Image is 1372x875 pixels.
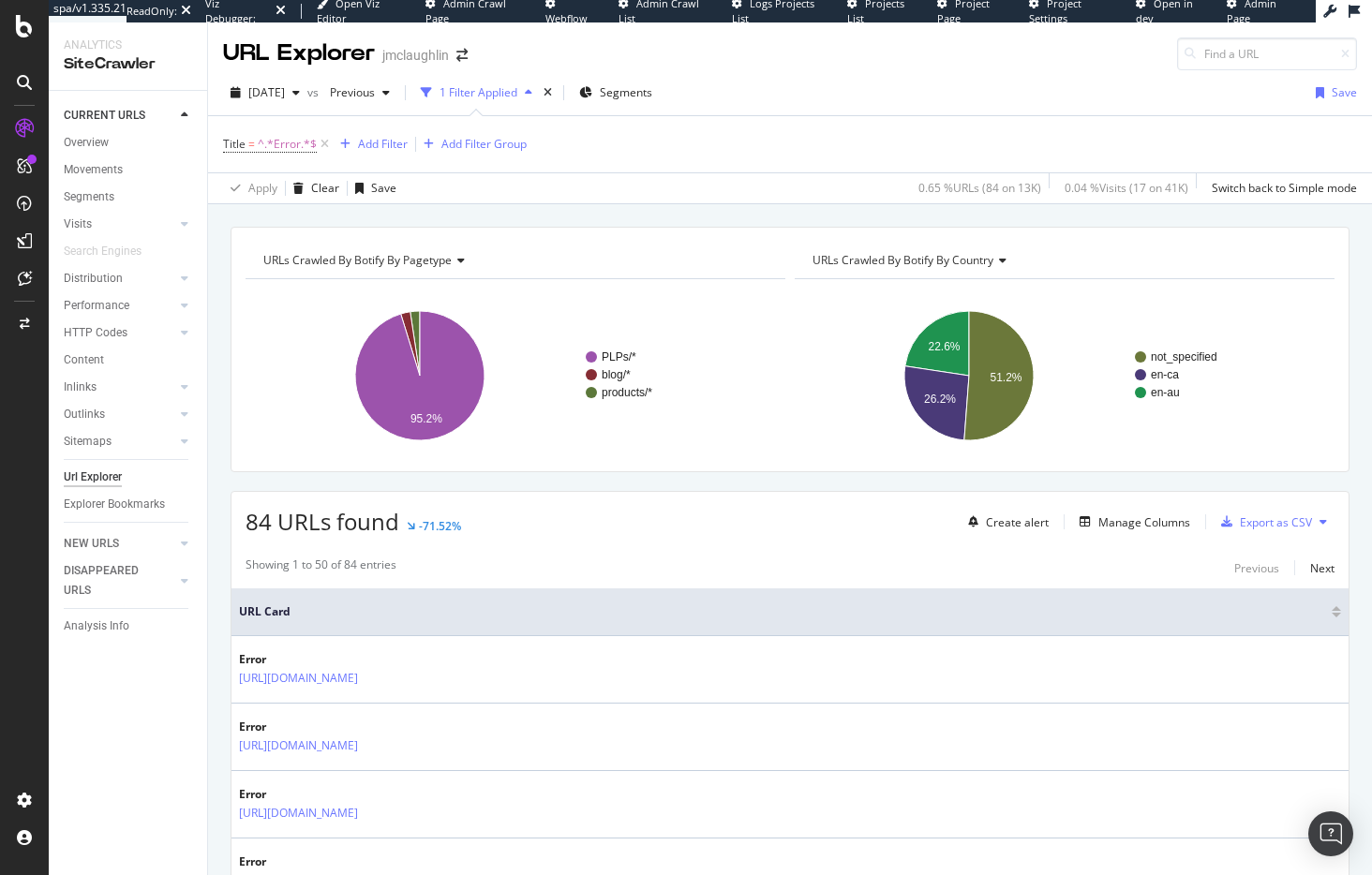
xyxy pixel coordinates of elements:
span: URLs Crawled By Botify By pagetype [263,252,452,268]
div: Add Filter Group [441,136,527,152]
span: URLs Crawled By Botify By country [813,252,993,268]
div: Switch back to Simple mode [1212,180,1357,196]
div: Save [1332,84,1357,100]
div: Outlinks [64,405,105,424]
button: 1 Filter Applied [413,78,540,108]
div: Explorer Bookmarks [64,495,165,514]
div: DISAPPEARED URLS [64,561,158,601]
span: vs [307,84,322,100]
a: [URL][DOMAIN_NAME] [239,804,358,823]
text: en-ca [1151,368,1179,381]
div: Open Intercom Messenger [1308,811,1353,856]
a: Sitemaps [64,432,175,452]
button: Add Filter [333,133,408,156]
a: DISAPPEARED URLS [64,561,175,601]
button: Export as CSV [1214,507,1312,537]
svg: A chart. [246,294,779,457]
div: NEW URLS [64,534,119,554]
a: Search Engines [64,242,160,261]
span: Segments [600,84,652,100]
button: Next [1310,556,1335,579]
div: ReadOnly: [127,4,177,19]
text: 22.6% [928,340,960,353]
div: SiteCrawler [64,53,192,75]
div: Create alert [986,514,1049,530]
text: 51.2% [991,371,1022,384]
a: Movements [64,160,194,180]
button: Clear [286,173,339,203]
button: Create alert [961,507,1049,537]
a: Performance [64,296,175,316]
text: products/* [602,386,652,399]
a: Explorer Bookmarks [64,495,194,514]
span: Title [223,136,246,152]
div: Next [1310,560,1335,576]
a: Content [64,350,194,370]
a: [URL][DOMAIN_NAME] [239,736,358,755]
text: en-au [1151,386,1180,399]
text: blog/* [602,368,631,381]
div: HTTP Codes [64,323,127,343]
text: 95.2% [410,412,442,425]
div: jmclaughlin [382,46,449,65]
button: Apply [223,173,277,203]
input: Find a URL [1177,37,1357,70]
span: Webflow [545,11,588,25]
div: Showing 1 to 50 of 84 entries [246,556,396,579]
div: Inlinks [64,378,97,397]
div: Movements [64,160,123,180]
button: Add Filter Group [416,133,527,156]
a: Overview [64,133,194,153]
span: Previous [322,84,375,100]
div: Visits [64,215,92,234]
div: Url Explorer [64,467,122,487]
button: Switch back to Simple mode [1204,173,1357,203]
div: Search Engines [64,242,142,261]
div: Sitemaps [64,432,112,452]
div: 0.65 % URLs ( 84 on 13K ) [918,180,1041,196]
a: [URL][DOMAIN_NAME] [239,669,358,688]
div: Performance [64,296,129,316]
a: NEW URLS [64,534,175,554]
div: 1 Filter Applied [440,84,517,100]
div: URL Explorer [223,37,375,69]
div: -71.52% [419,518,461,534]
div: Analytics [64,37,192,53]
a: Segments [64,187,194,207]
div: Apply [248,180,277,196]
button: Previous [322,78,397,108]
a: Url Explorer [64,467,194,487]
a: Inlinks [64,378,175,397]
a: Outlinks [64,405,175,424]
button: Save [348,173,396,203]
div: Save [371,180,396,196]
span: URL Card [239,603,1327,620]
span: ^.*Error.*$ [258,131,317,157]
text: PLPs/* [602,350,636,363]
div: Export as CSV [1240,514,1312,530]
svg: A chart. [795,294,1328,457]
a: CURRENT URLS [64,106,175,126]
div: Manage Columns [1098,514,1190,530]
a: Visits [64,215,175,234]
button: Segments [572,78,660,108]
div: Add Filter [358,136,408,152]
div: Previous [1234,560,1279,576]
span: 2025 Aug. 10th [248,84,285,100]
div: Error [239,853,440,870]
div: Clear [311,180,339,196]
span: 84 URLs found [246,506,399,537]
a: Distribution [64,269,175,289]
div: Overview [64,133,109,153]
span: = [248,136,255,152]
button: Manage Columns [1072,511,1190,533]
div: Content [64,350,104,370]
div: Analysis Info [64,616,129,636]
a: Analysis Info [64,616,194,636]
div: CURRENT URLS [64,106,145,126]
button: [DATE] [223,78,307,108]
div: 0.04 % Visits ( 17 on 41K ) [1065,180,1188,196]
h4: URLs Crawled By Botify By pagetype [260,245,768,275]
button: Save [1308,78,1357,108]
